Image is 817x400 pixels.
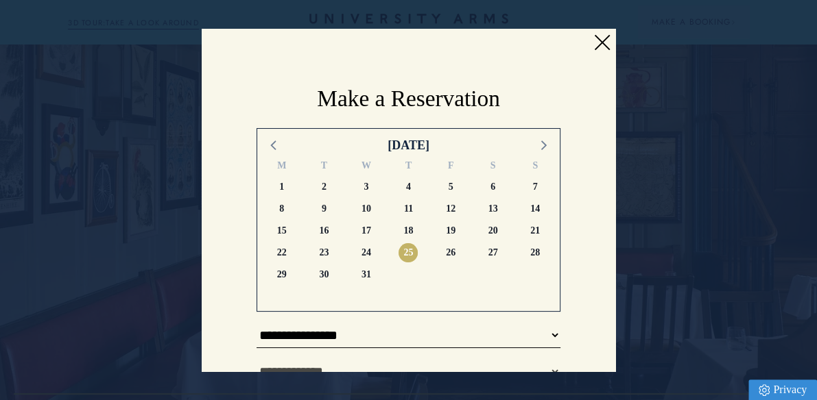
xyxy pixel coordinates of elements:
span: Friday 26 December 2025 [441,243,460,262]
h2: Make a Reservation [257,84,560,114]
span: Friday 5 December 2025 [441,177,460,197]
img: Privacy [759,384,770,396]
span: Tuesday 16 December 2025 [314,221,333,240]
span: Thursday 25 December 2025 [399,243,418,262]
div: F [429,158,472,176]
span: Thursday 4 December 2025 [399,177,418,197]
span: Saturday 20 December 2025 [484,221,503,240]
span: Wednesday 10 December 2025 [357,199,376,218]
span: Sunday 14 December 2025 [525,199,545,218]
div: M [261,158,303,176]
span: Monday 1 December 2025 [272,177,292,197]
span: Tuesday 30 December 2025 [314,265,333,284]
span: Monday 8 December 2025 [272,199,292,218]
div: W [345,158,388,176]
span: Friday 12 December 2025 [441,199,460,218]
span: Saturday 27 December 2025 [484,243,503,262]
span: Sunday 7 December 2025 [525,177,545,197]
div: S [472,158,514,176]
div: [DATE] [388,136,429,155]
a: Close [591,32,612,53]
div: T [388,158,430,176]
span: Saturday 6 December 2025 [484,177,503,197]
span: Monday 29 December 2025 [272,265,292,284]
span: Tuesday 2 December 2025 [314,177,333,197]
span: Tuesday 9 December 2025 [314,199,333,218]
div: T [303,158,346,176]
span: Sunday 28 December 2025 [525,243,545,262]
span: Thursday 11 December 2025 [399,199,418,218]
div: S [514,158,556,176]
span: Friday 19 December 2025 [441,221,460,240]
span: Wednesday 31 December 2025 [357,265,376,284]
a: Privacy [748,379,817,400]
span: Wednesday 3 December 2025 [357,177,376,197]
span: Sunday 21 December 2025 [525,221,545,240]
span: Wednesday 24 December 2025 [357,243,376,262]
span: Saturday 13 December 2025 [484,199,503,218]
span: Thursday 18 December 2025 [399,221,418,240]
span: Tuesday 23 December 2025 [314,243,333,262]
span: Wednesday 17 December 2025 [357,221,376,240]
span: Monday 22 December 2025 [272,243,292,262]
span: Monday 15 December 2025 [272,221,292,240]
